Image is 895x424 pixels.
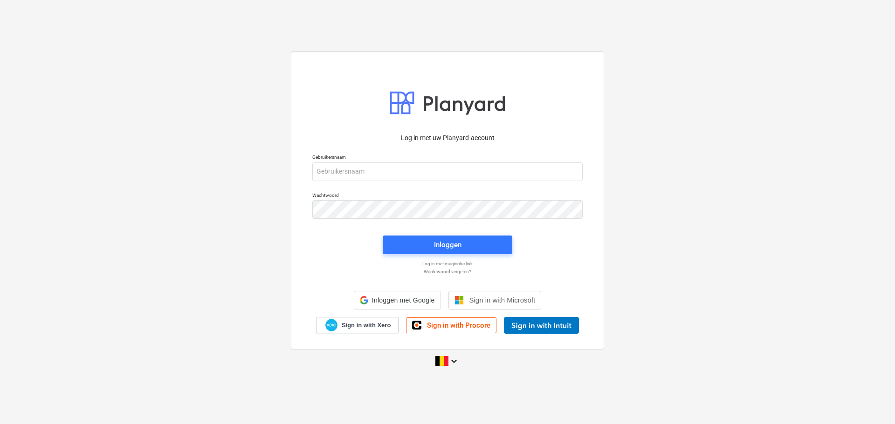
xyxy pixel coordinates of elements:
[312,154,583,162] p: Gebruikersnaam
[406,317,496,333] a: Sign in with Procore
[312,133,583,143] p: Log in met uw Planyard-account
[454,296,464,305] img: Microsoft logo
[427,321,490,330] span: Sign in with Procore
[469,296,536,304] span: Sign in with Microsoft
[316,317,399,333] a: Sign in with Xero
[308,269,587,275] a: Wachtwoord vergeten?
[354,291,441,310] div: Inloggen met Google
[312,192,583,200] p: Wachtwoord
[383,236,512,254] button: Inloggen
[372,296,435,304] span: Inloggen met Google
[434,239,461,251] div: Inloggen
[312,162,583,181] input: Gebruikersnaam
[448,356,460,367] i: keyboard_arrow_down
[308,261,587,267] a: Log in met magische link
[342,321,391,330] span: Sign in with Xero
[325,319,337,331] img: Xero logo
